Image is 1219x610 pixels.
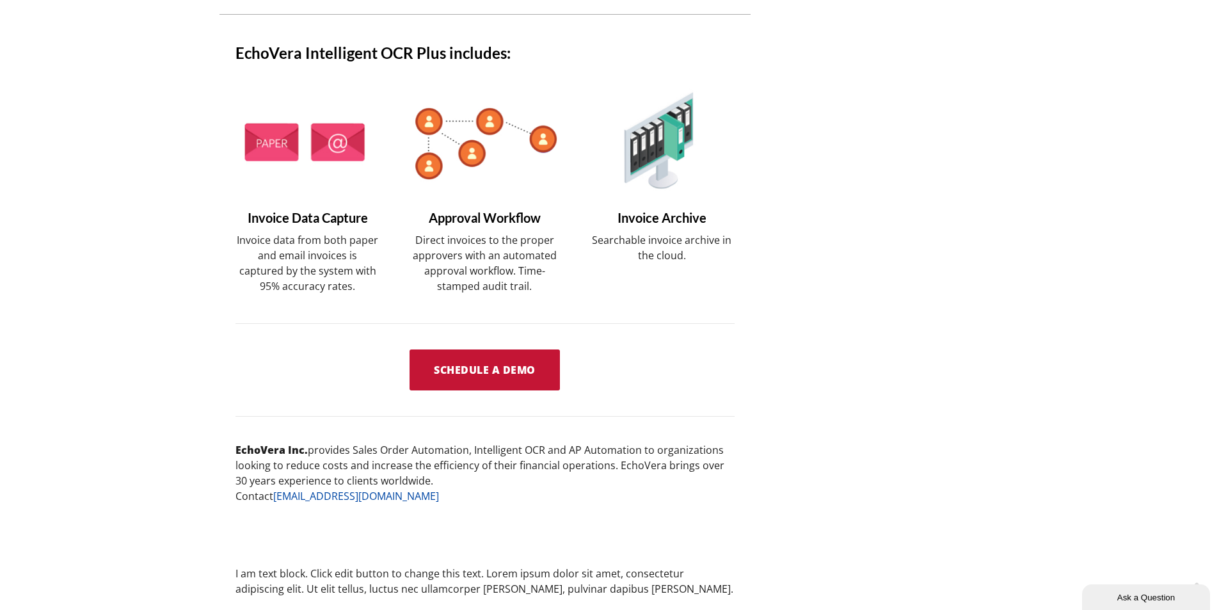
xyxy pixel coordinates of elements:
[235,565,735,597] p: I am text block. Click edit button to change this text. Lorem ipsum dolor sit amet, consectetur a...
[410,349,560,390] a: Schedule a Demo
[589,84,735,227] h5: Invoice Archive
[235,84,381,197] img: intelligent ocr
[434,363,536,377] span: Schedule a Demo
[235,443,308,457] strong: EchoVera Inc.
[589,84,735,197] img: invoice ocr
[235,84,381,227] h5: Invoice Data Capture
[412,84,557,197] img: intelligent invoice ocr
[412,84,557,227] h5: Approval Workflow
[1082,582,1213,610] iframe: chat widget
[412,232,557,294] p: Direct invoices to the proper approvers with an automated approval workflow. Time-stamped audit t...
[235,232,381,294] p: Invoice data from both paper and email invoices is captured by the system with 95% accuracy rates.
[235,43,735,63] h4: EchoVera Intelligent OCR Plus includes:
[235,442,735,504] p: provides Sales Order Automation, Intelligent OCR and AP Automation to organizations looking to re...
[589,232,735,263] p: Searchable invoice archive in the cloud.
[273,489,439,503] a: [EMAIL_ADDRESS][DOMAIN_NAME]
